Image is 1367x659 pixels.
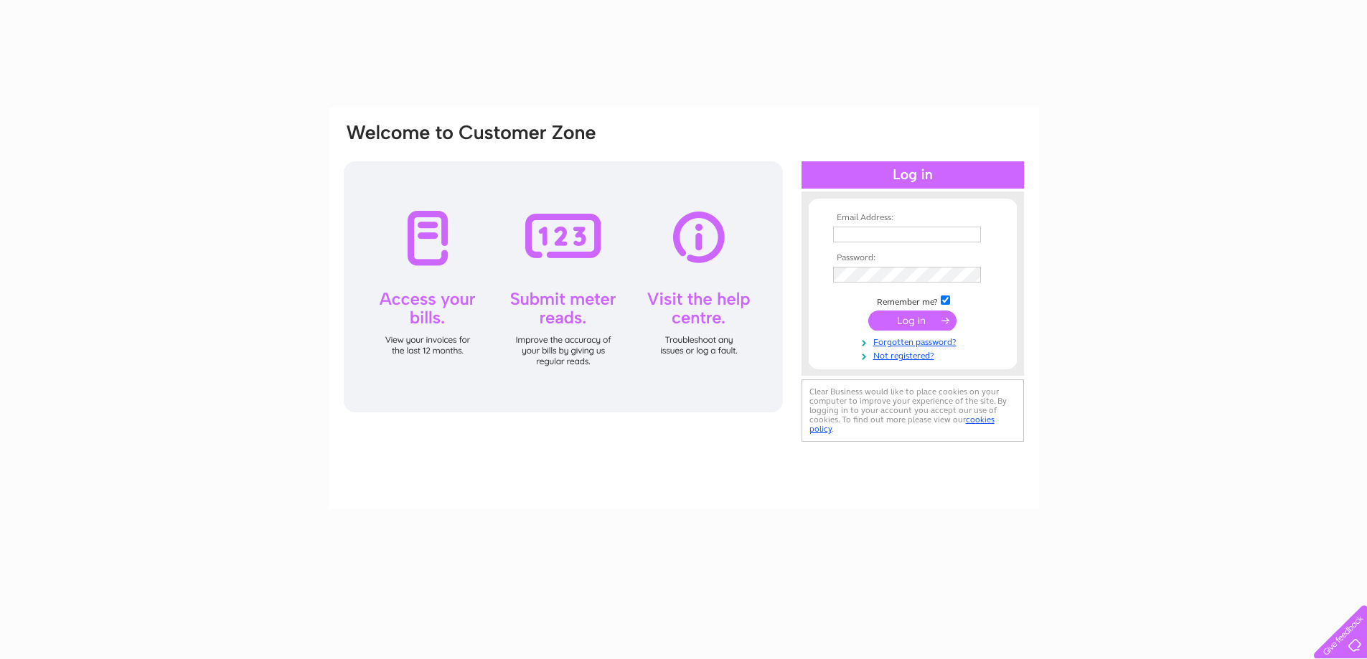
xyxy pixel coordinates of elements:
[833,334,996,348] a: Forgotten password?
[868,310,957,331] input: Submit
[830,253,996,263] th: Password:
[830,213,996,223] th: Email Address:
[830,293,996,308] td: Remember me?
[833,348,996,361] a: Not registered?
[809,414,995,434] a: cookies policy
[802,379,1024,442] div: Clear Business would like to place cookies on your computer to improve your experience of the sit...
